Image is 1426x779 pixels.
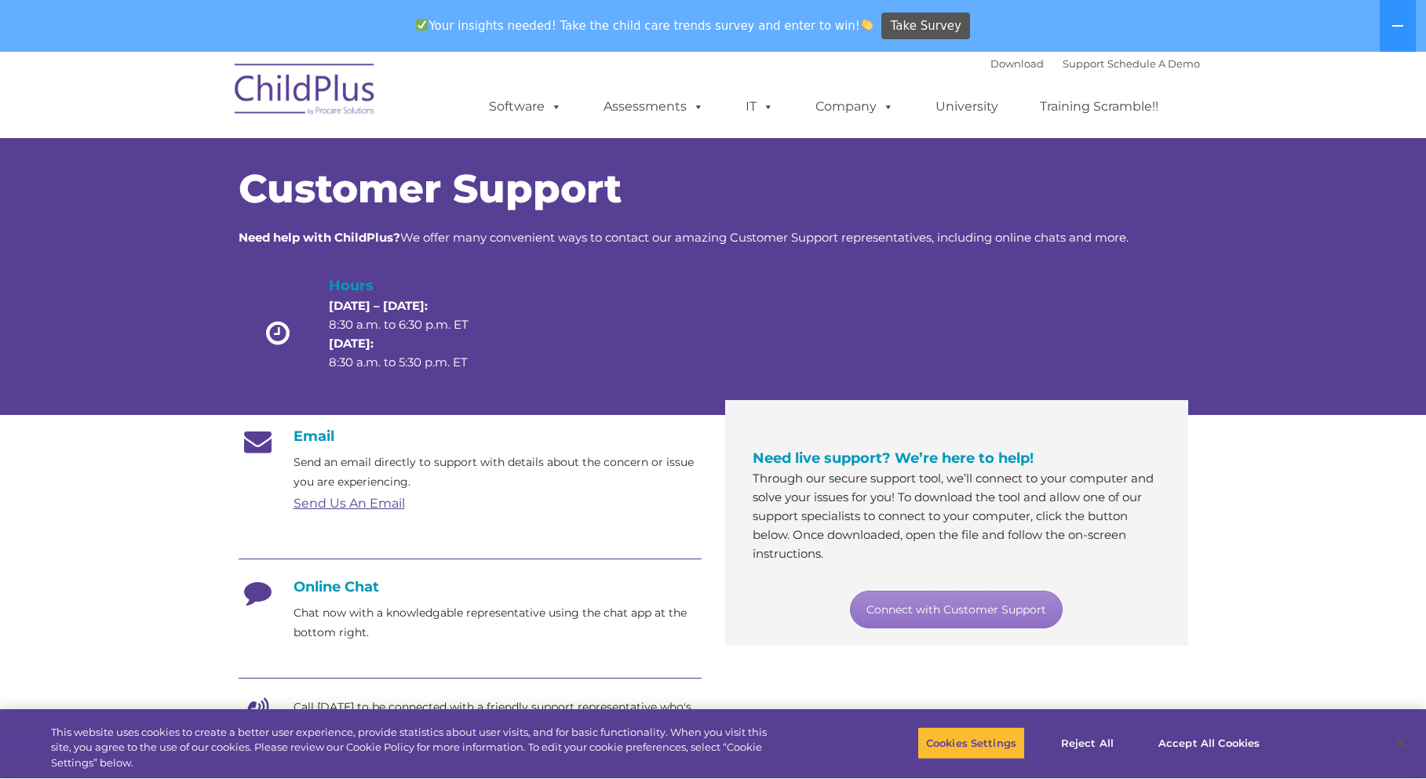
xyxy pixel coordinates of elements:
button: Cookies Settings [917,726,1025,759]
p: Chat now with a knowledgable representative using the chat app at the bottom right. [294,603,702,642]
img: ✅ [416,19,428,31]
img: ChildPlus by Procare Solutions [227,53,384,131]
button: Accept All Cookies [1150,726,1268,759]
p: 8:30 a.m. to 6:30 p.m. ET 8:30 a.m. to 5:30 p.m. ET [329,297,495,372]
font: | [990,57,1200,70]
a: Assessments [588,91,720,122]
span: Take Survey [891,13,961,40]
span: Customer Support [239,165,622,213]
span: Need live support? We’re here to help! [753,450,1034,467]
h4: Online Chat [239,578,702,595]
span: Your insights needed! Take the child care trends survey and enter to win! [410,10,880,41]
a: Training Scramble!! [1024,91,1174,122]
strong: [DATE]: [329,336,374,351]
p: Send an email directly to support with details about the concern or issue you are experiencing. [294,453,702,492]
a: Connect with Customer Support [850,591,1063,628]
strong: [DATE] – [DATE]: [329,298,428,313]
a: Software [473,91,578,122]
a: Send Us An Email [294,496,405,511]
img: 👏 [861,19,873,31]
button: Reject All [1038,726,1136,759]
h4: Email [239,428,702,445]
a: Company [800,91,910,122]
a: IT [730,91,790,122]
a: Take Survey [881,13,970,40]
a: Support [1063,57,1104,70]
a: Download [990,57,1044,70]
strong: Need help with ChildPlus? [239,230,400,245]
span: We offer many convenient ways to contact our amazing Customer Support representatives, including ... [239,230,1129,245]
p: Call [DATE] to be connected with a friendly support representative who's eager to help. [294,697,702,737]
a: Schedule A Demo [1107,57,1200,70]
div: This website uses cookies to create a better user experience, provide statistics about user visit... [51,725,784,771]
button: Close [1384,726,1418,760]
p: Through our secure support tool, we’ll connect to your computer and solve your issues for you! To... [753,469,1161,563]
a: University [920,91,1014,122]
h4: Hours [329,275,495,297]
